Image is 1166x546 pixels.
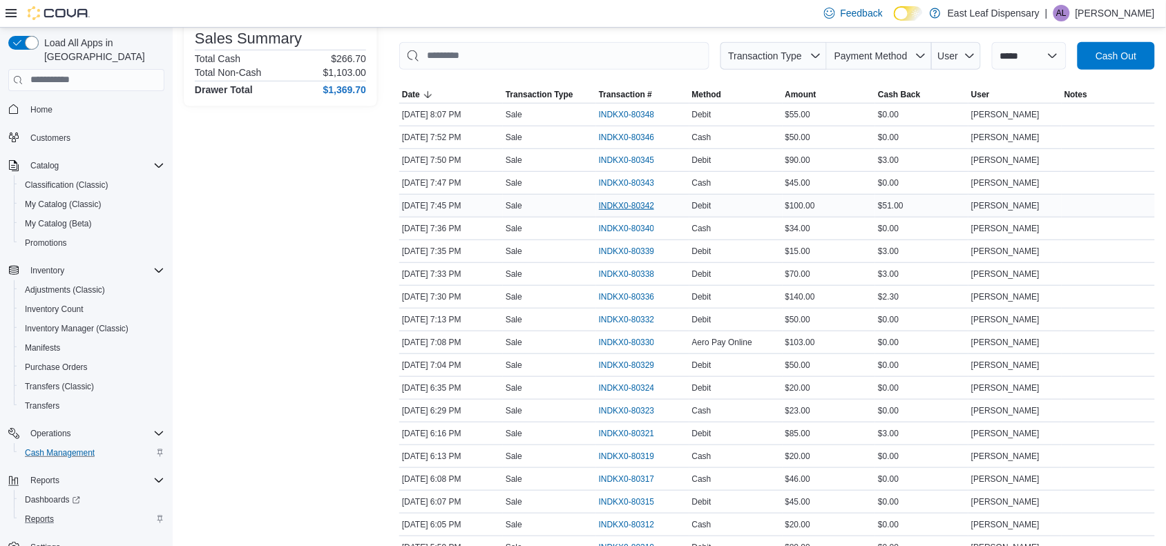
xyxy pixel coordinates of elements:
[14,358,170,377] button: Purchase Orders
[875,494,968,510] div: $0.00
[3,471,170,490] button: Reports
[692,109,711,120] span: Debit
[25,425,164,442] span: Operations
[785,360,811,371] span: $50.00
[785,451,811,462] span: $20.00
[599,243,669,260] button: INDKX0-80339
[402,89,420,100] span: Date
[25,494,80,505] span: Dashboards
[692,496,711,507] span: Debit
[25,262,70,279] button: Inventory
[599,109,655,120] span: INDKX0-80348
[506,314,522,325] p: Sale
[25,342,60,353] span: Manifests
[30,133,70,144] span: Customers
[785,269,811,280] span: $70.00
[599,269,655,280] span: INDKX0-80338
[25,262,164,279] span: Inventory
[875,220,968,237] div: $0.00
[783,86,876,103] button: Amount
[971,451,1040,462] span: [PERSON_NAME]
[399,402,503,419] div: [DATE] 6:29 PM
[399,42,709,70] input: This is a search bar. As you type, the results lower in the page will automatically filter.
[399,106,503,123] div: [DATE] 8:07 PM
[875,175,968,191] div: $0.00
[599,425,669,442] button: INDKX0-80321
[3,99,170,119] button: Home
[785,496,811,507] span: $45.00
[599,175,669,191] button: INDKX0-80343
[692,519,711,530] span: Cash
[25,179,108,191] span: Classification (Classic)
[938,50,959,61] span: User
[692,223,711,234] span: Cash
[399,86,503,103] button: Date
[19,491,86,508] a: Dashboards
[599,289,669,305] button: INDKX0-80336
[25,447,95,458] span: Cash Management
[971,474,1040,485] span: [PERSON_NAME]
[25,237,67,248] span: Promotions
[14,214,170,233] button: My Catalog (Beta)
[14,280,170,300] button: Adjustments (Classic)
[692,360,711,371] span: Debit
[692,89,722,100] span: Method
[19,359,164,376] span: Purchase Orders
[506,291,522,302] p: Sale
[30,104,52,115] span: Home
[19,359,93,376] a: Purchase Orders
[3,261,170,280] button: Inventory
[19,215,164,232] span: My Catalog (Beta)
[25,199,102,210] span: My Catalog (Classic)
[599,380,669,396] button: INDKX0-80324
[971,246,1040,257] span: [PERSON_NAME]
[19,445,164,461] span: Cash Management
[25,323,128,334] span: Inventory Manager (Classic)
[506,89,573,100] span: Transaction Type
[25,362,88,373] span: Purchase Orders
[785,155,811,166] span: $90.00
[25,101,164,118] span: Home
[971,519,1040,530] span: [PERSON_NAME]
[399,220,503,237] div: [DATE] 7:36 PM
[399,197,503,214] div: [DATE] 7:45 PM
[692,474,711,485] span: Cash
[30,475,59,486] span: Reports
[692,428,711,439] span: Debit
[971,337,1040,348] span: [PERSON_NAME]
[25,130,76,146] a: Customers
[785,337,815,348] span: $103.00
[785,200,815,211] span: $100.00
[599,474,655,485] span: INDKX0-80317
[785,519,811,530] span: $20.00
[14,377,170,396] button: Transfers (Classic)
[30,428,71,439] span: Operations
[19,235,73,251] a: Promotions
[875,357,968,373] div: $0.00
[3,424,170,443] button: Operations
[599,471,669,487] button: INDKX0-80317
[599,106,669,123] button: INDKX0-80348
[599,519,655,530] span: INDKX0-80312
[599,448,669,465] button: INDKX0-80319
[399,266,503,282] div: [DATE] 7:33 PM
[14,396,170,416] button: Transfers
[599,152,669,168] button: INDKX0-80345
[875,86,968,103] button: Cash Back
[19,398,65,414] a: Transfers
[875,516,968,533] div: $0.00
[692,451,711,462] span: Cash
[968,86,1062,103] button: User
[399,289,503,305] div: [DATE] 7:30 PM
[599,428,655,439] span: INDKX0-80321
[599,496,655,507] span: INDKX0-80315
[834,50,908,61] span: Payment Method
[785,246,811,257] span: $15.00
[875,425,968,442] div: $3.00
[19,320,164,337] span: Inventory Manager (Classic)
[875,152,968,168] div: $3.00
[25,218,92,229] span: My Catalog (Beta)
[19,177,114,193] a: Classification (Classic)
[14,338,170,358] button: Manifests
